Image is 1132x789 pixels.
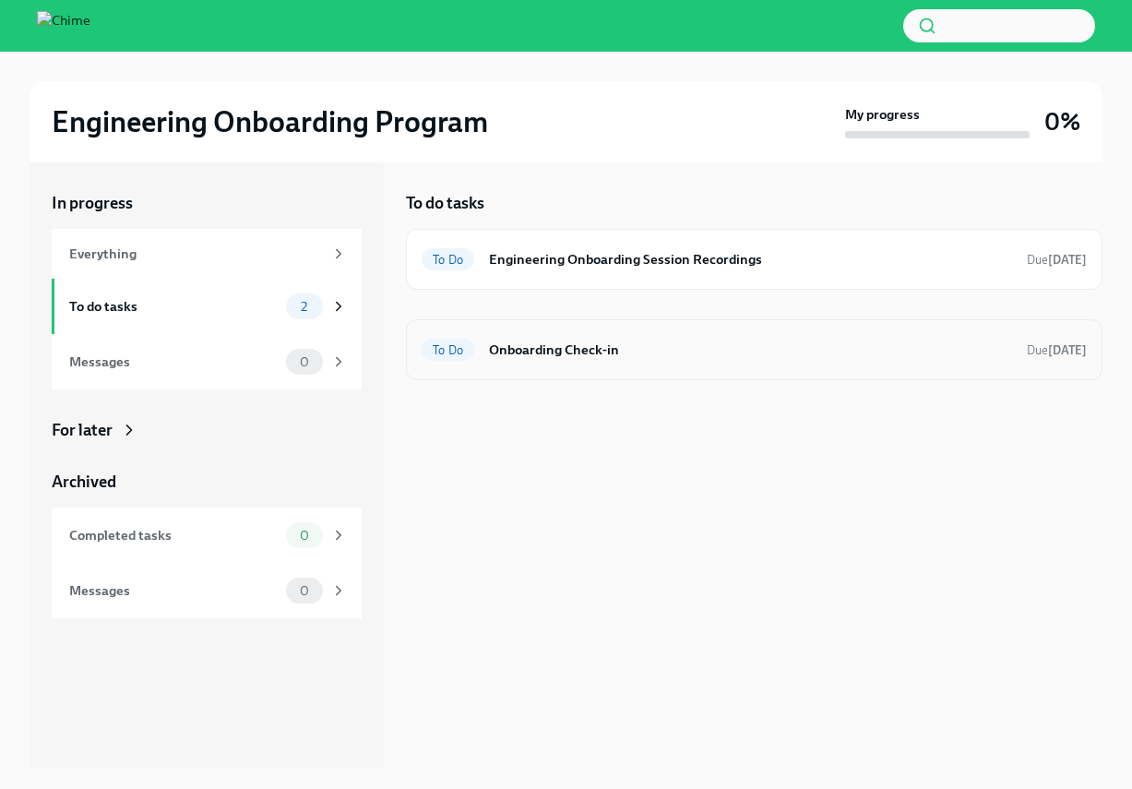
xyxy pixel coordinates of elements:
span: 0 [289,529,320,543]
a: Completed tasks0 [52,508,362,563]
a: To DoOnboarding Check-inDue[DATE] [422,335,1087,365]
div: Everything [69,244,323,264]
h6: Onboarding Check-in [489,340,1012,360]
span: Due [1027,253,1087,267]
div: Messages [69,580,279,601]
img: Chime [37,11,90,41]
span: 2 [290,300,318,314]
a: Everything [52,229,362,279]
strong: My progress [845,105,920,124]
span: August 28th, 2025 11:00 [1027,341,1087,359]
div: Messages [69,352,279,372]
h3: 0% [1044,105,1080,138]
div: To do tasks [69,296,279,317]
a: Messages0 [52,334,362,389]
h2: Engineering Onboarding Program [52,103,488,140]
a: In progress [52,192,362,214]
span: 0 [289,584,320,598]
strong: [DATE] [1048,253,1087,267]
strong: [DATE] [1048,343,1087,357]
span: To Do [422,343,474,357]
h6: Engineering Onboarding Session Recordings [489,249,1012,269]
span: 0 [289,355,320,369]
h5: To do tasks [406,192,484,214]
div: Completed tasks [69,525,279,545]
span: To Do [422,253,474,267]
a: Archived [52,471,362,493]
span: Due [1027,343,1087,357]
a: To do tasks2 [52,279,362,334]
a: Messages0 [52,563,362,618]
div: For later [52,419,113,441]
a: To DoEngineering Onboarding Session RecordingsDue[DATE] [422,245,1087,274]
span: August 27th, 2025 17:00 [1027,251,1087,269]
a: For later [52,419,362,441]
